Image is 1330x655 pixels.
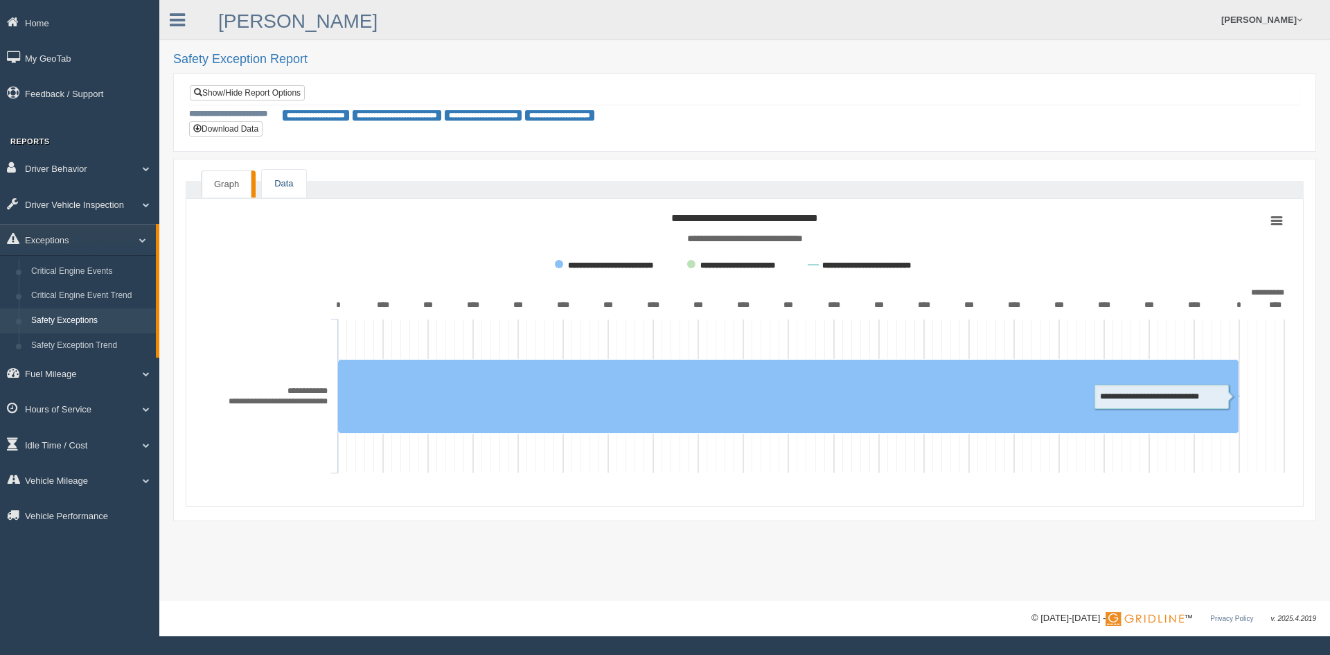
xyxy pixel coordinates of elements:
a: [PERSON_NAME] [218,10,378,32]
a: Data [262,170,305,198]
a: Safety Exception Trend [25,333,156,358]
a: Critical Engine Event Trend [25,283,156,308]
div: © [DATE]-[DATE] - ™ [1031,611,1316,626]
a: Show/Hide Report Options [190,85,305,101]
a: Graph [202,171,251,198]
span: v. 2025.4.2019 [1271,615,1316,622]
h2: Safety Exception Report [173,53,1316,67]
a: Critical Engine Events [25,259,156,284]
img: Gridline [1106,612,1184,626]
button: Download Data [189,121,263,137]
a: Safety Exceptions [25,308,156,333]
a: Privacy Policy [1210,615,1253,622]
